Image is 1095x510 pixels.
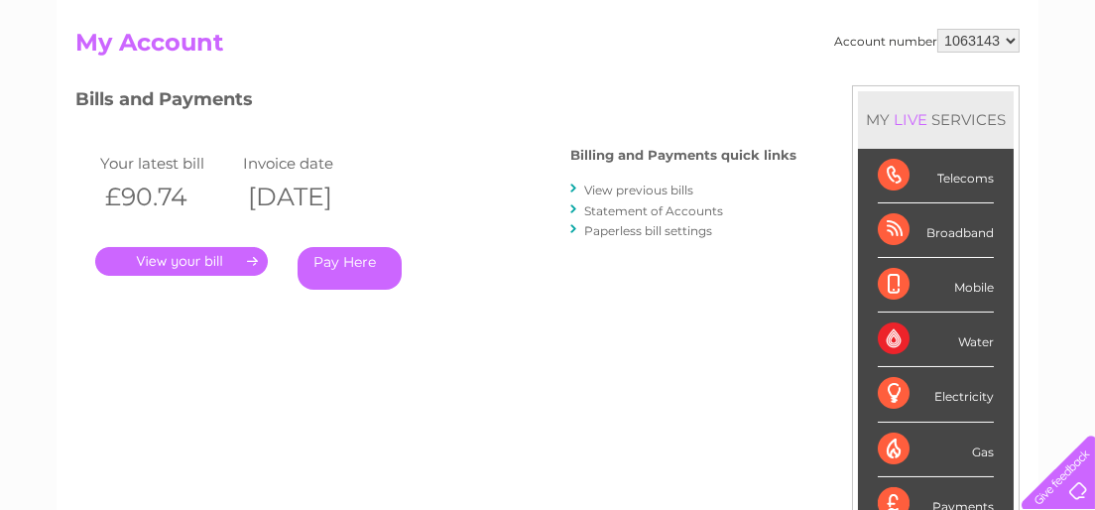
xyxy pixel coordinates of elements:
div: Water [878,313,994,367]
h3: Bills and Payments [75,85,796,120]
h4: Billing and Payments quick links [570,148,796,163]
a: Contact [963,84,1012,99]
div: Clear Business is a trading name of Verastar Limited (registered in [GEOGRAPHIC_DATA] No. 3667643... [80,11,1018,96]
th: [DATE] [238,177,381,217]
img: logo.png [39,52,140,112]
div: MY SERVICES [858,91,1014,148]
td: Your latest bill [95,150,238,177]
a: Log out [1030,84,1076,99]
a: Pay Here [298,247,402,290]
a: Water [746,84,784,99]
a: View previous bills [584,183,693,197]
div: Mobile [878,258,994,313]
th: £90.74 [95,177,238,217]
a: 0333 014 3131 [721,10,858,35]
a: Telecoms [851,84,911,99]
a: Paperless bill settings [584,223,712,238]
a: . [95,247,268,276]
div: LIVE [890,110,931,129]
td: Invoice date [238,150,381,177]
div: Broadband [878,203,994,258]
div: Telecoms [878,149,994,203]
a: Statement of Accounts [584,203,723,218]
div: Electricity [878,367,994,422]
div: Gas [878,423,994,477]
div: Account number [834,29,1020,53]
a: Blog [922,84,951,99]
a: Energy [795,84,839,99]
h2: My Account [75,29,1020,66]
